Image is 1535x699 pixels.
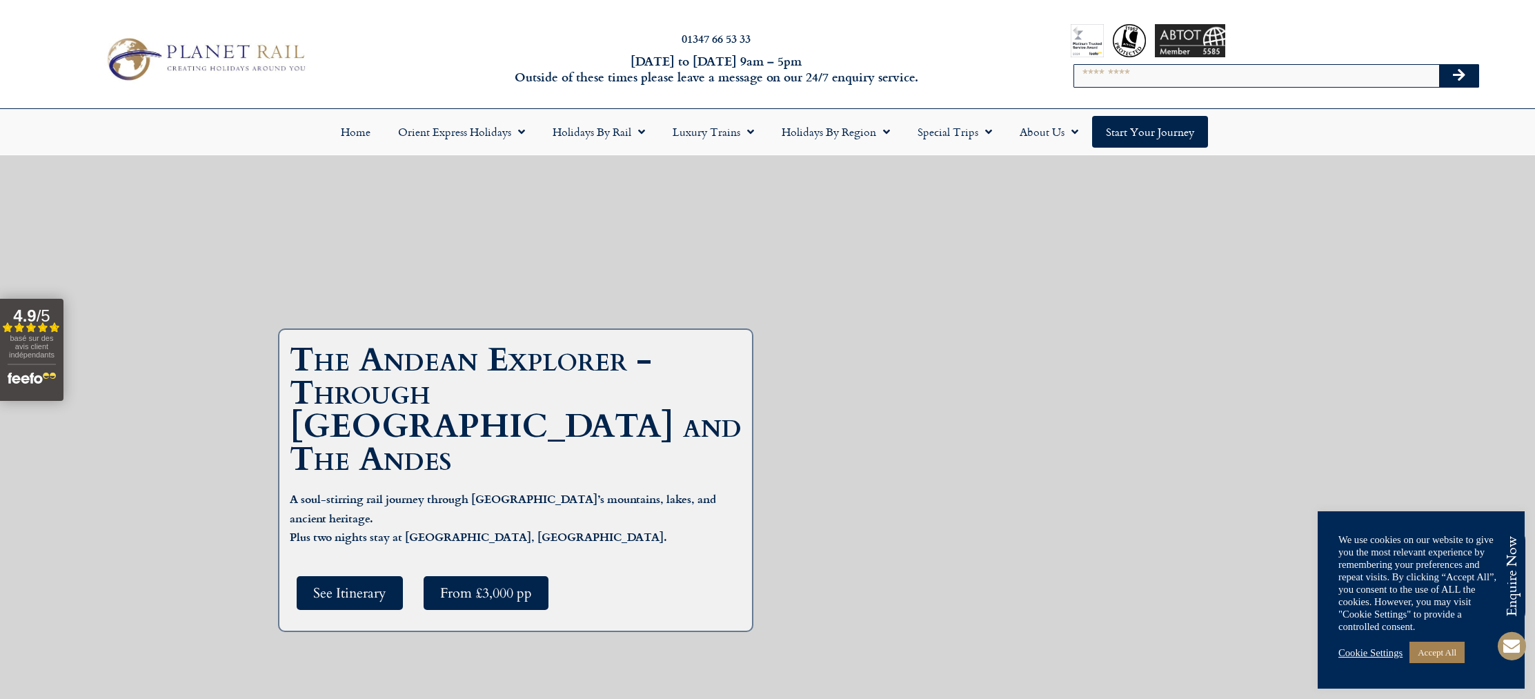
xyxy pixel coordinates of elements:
[539,116,659,148] a: Holidays by Rail
[1338,647,1403,659] a: Cookie Settings
[1092,116,1208,148] a: Start your Journey
[904,116,1006,148] a: Special Trips
[1439,65,1479,87] button: Search
[768,116,904,148] a: Holidays by Region
[440,584,532,602] span: From £3,000 pp
[290,491,716,544] strong: A soul-stirring rail journey through [GEOGRAPHIC_DATA]’s mountains, lakes, and ancient heritage. ...
[413,53,1020,86] h6: [DATE] to [DATE] 9am – 5pm Outside of these times please leave a message on our 24/7 enquiry serv...
[682,30,751,46] a: 01347 66 53 33
[327,116,384,148] a: Home
[384,116,539,148] a: Orient Express Holidays
[1338,533,1504,633] div: We use cookies on our website to give you the most relevant experience by remembering your prefer...
[7,116,1528,148] nav: Menu
[297,576,403,610] a: See Itinerary
[1006,116,1092,148] a: About Us
[424,576,548,610] a: From £3,000 pp
[313,584,386,602] span: See Itinerary
[290,344,749,476] h1: The Andean Explorer - Through [GEOGRAPHIC_DATA] and The Andes
[1409,642,1465,663] a: Accept All
[659,116,768,148] a: Luxury Trains
[99,33,310,85] img: Planet Rail Train Holidays Logo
